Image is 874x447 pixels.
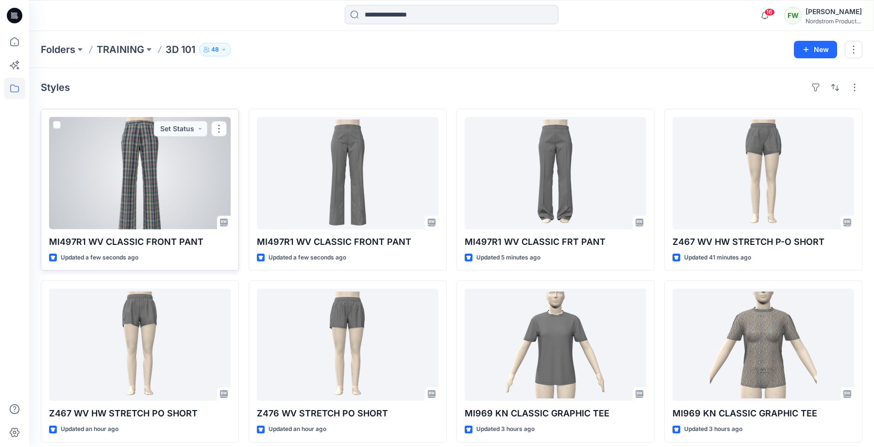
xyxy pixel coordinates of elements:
a: Z467 WV HW STRETCH P-O SHORT [672,117,854,229]
p: Updated a few seconds ago [61,253,138,263]
a: Z467 WV HW STRETCH PO SHORT [49,289,231,401]
a: MI969 KN CLASSIC GRAPHIC TEE [465,289,646,401]
p: MI969 KN CLASSIC GRAPHIC TEE [672,407,854,420]
a: MI497R1 WV CLASSIC FRT PANT [465,117,646,229]
p: MI497R1 WV CLASSIC FRONT PANT [49,235,231,249]
div: FW [784,7,802,24]
span: 16 [764,8,775,16]
p: Updated an hour ago [61,424,118,434]
a: Z476 WV STRETCH PO SHORT [257,289,438,401]
a: MI497R1 WV CLASSIC FRONT PANT [49,117,231,229]
button: New [794,41,837,58]
p: Z467 WV HW STRETCH PO SHORT [49,407,231,420]
a: MI969 KN CLASSIC GRAPHIC TEE [672,289,854,401]
p: Updated 5 minutes ago [476,253,540,263]
p: Updated an hour ago [269,424,326,434]
a: MI497R1 WV CLASSIC FRONT PANT [257,117,438,229]
p: Updated 3 hours ago [476,424,535,434]
a: TRAINING [97,43,144,56]
p: 3D 101 [166,43,195,56]
button: 48 [199,43,231,56]
div: [PERSON_NAME] [806,6,862,17]
p: 48 [211,44,219,55]
h4: Styles [41,82,70,93]
div: Nordstrom Product... [806,17,862,25]
p: Updated 41 minutes ago [684,253,751,263]
p: Updated 3 hours ago [684,424,742,434]
p: Updated a few seconds ago [269,253,346,263]
p: Z476 WV STRETCH PO SHORT [257,407,438,420]
p: MI969 KN CLASSIC GRAPHIC TEE [465,407,646,420]
p: Z467 WV HW STRETCH P-O SHORT [672,235,854,249]
a: Folders [41,43,75,56]
p: MI497R1 WV CLASSIC FRONT PANT [257,235,438,249]
p: MI497R1 WV CLASSIC FRT PANT [465,235,646,249]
